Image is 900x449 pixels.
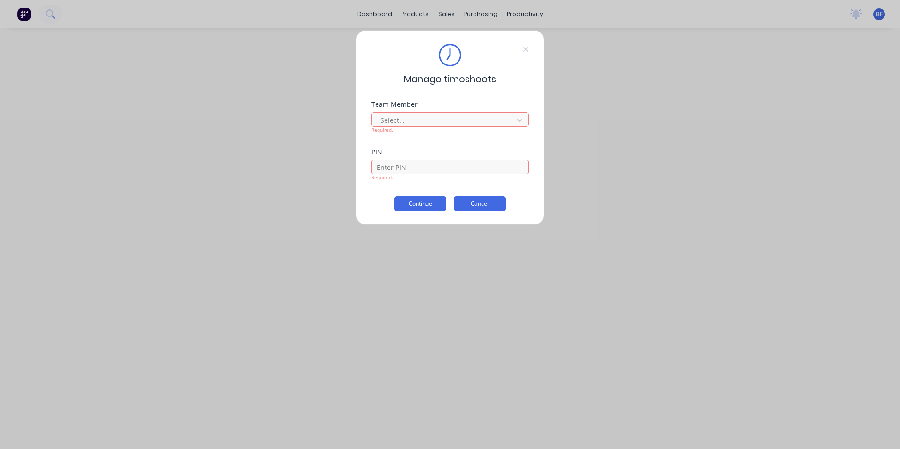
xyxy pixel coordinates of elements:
div: Required. [371,174,529,181]
div: PIN [371,149,529,155]
input: Enter PIN [371,160,529,174]
div: Team Member [371,101,529,108]
button: Continue [394,196,446,211]
button: Cancel [454,196,506,211]
span: Manage timesheets [404,72,496,86]
div: Required. [371,127,529,134]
